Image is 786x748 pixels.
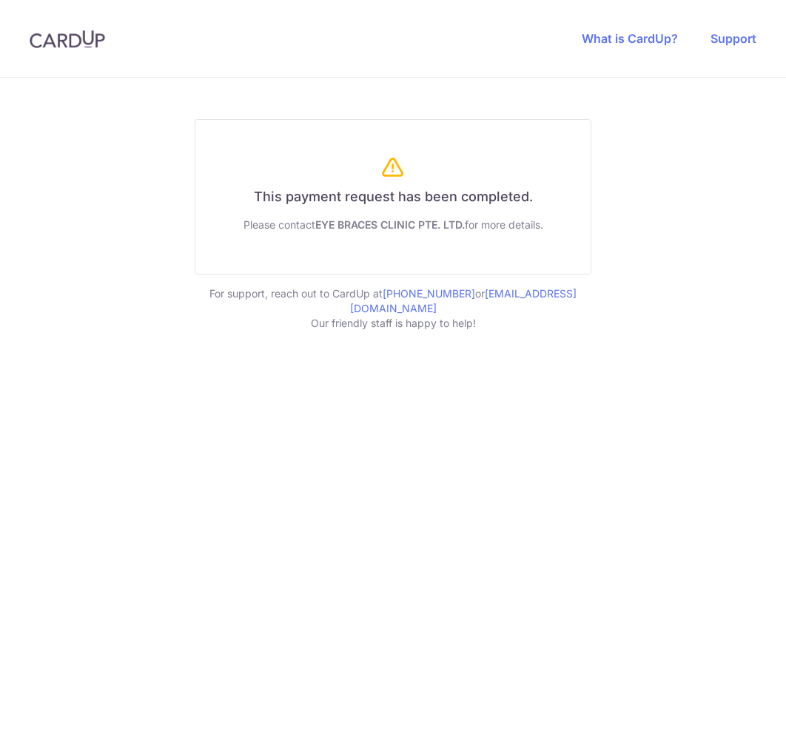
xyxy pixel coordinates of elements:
[213,189,573,206] h6: This payment request has been completed.
[30,30,105,48] img: CardUp Logo
[195,286,591,316] p: For support, reach out to CardUp at or
[711,31,756,46] a: Support
[315,218,465,231] span: EYE BRACES CLINIC PTE. LTD.
[350,287,577,314] a: [EMAIL_ADDRESS][DOMAIN_NAME]
[582,31,678,46] a: What is CardUp?
[195,316,591,331] p: Our friendly staff is happy to help!
[383,287,475,300] a: [PHONE_NUMBER]
[213,218,573,232] div: Please contact for more details.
